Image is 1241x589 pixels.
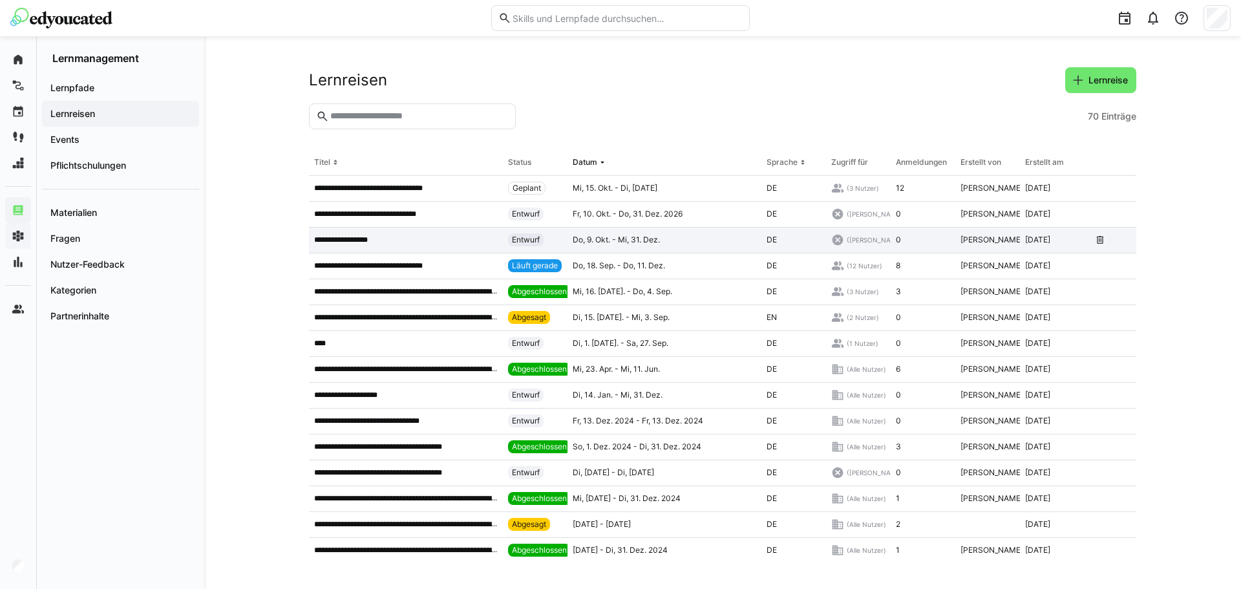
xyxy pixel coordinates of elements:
[847,365,886,374] span: (Alle Nutzer)
[573,235,660,245] span: Do, 9. Okt. - Mi, 31. Dez.
[573,467,654,478] span: Di, [DATE] - Di, [DATE]
[896,416,901,426] span: 0
[512,467,540,478] span: Entwurf
[960,209,1023,219] span: [PERSON_NAME]
[831,157,868,167] div: Zugriff für
[512,519,546,530] span: Abgesagt
[960,545,1023,555] span: [PERSON_NAME]
[309,70,387,90] h2: Lernreisen
[573,338,668,348] span: Di, 1. [DATE]. - Sa, 27. Sep.
[573,493,681,504] span: Mi, [DATE] - Di, 31. Dez. 2024
[1025,364,1050,374] span: [DATE]
[847,184,879,193] span: (3 Nutzer)
[512,235,540,245] span: Entwurf
[960,261,1023,271] span: [PERSON_NAME]
[847,416,886,425] span: (Alle Nutzer)
[847,287,879,296] span: (3 Nutzer)
[960,235,1023,245] span: [PERSON_NAME]
[767,442,777,452] span: DE
[767,183,777,193] span: DE
[1065,67,1136,93] button: Lernreise
[573,390,663,400] span: Di, 14. Jan. - Mi, 31. Dez.
[508,157,531,167] div: Status
[573,183,657,193] span: Mi, 15. Okt. - Di, [DATE]
[896,261,900,271] span: 8
[960,467,1023,478] span: [PERSON_NAME]
[960,364,1023,374] span: [PERSON_NAME]
[960,183,1023,193] span: [PERSON_NAME]
[1088,110,1099,123] span: 70
[896,286,901,297] span: 3
[960,338,1023,348] span: [PERSON_NAME]
[896,493,900,504] span: 1
[767,209,777,219] span: DE
[1025,286,1050,297] span: [DATE]
[1025,519,1050,530] span: [DATE]
[847,520,886,529] span: (Alle Nutzer)
[573,364,660,374] span: Mi, 23. Apr. - Mi, 11. Jun.
[1025,442,1050,452] span: [DATE]
[573,209,683,219] span: Fr, 10. Okt. - Do, 31. Dez. 2026
[960,390,1023,400] span: [PERSON_NAME]
[573,286,672,297] span: Mi, 16. [DATE]. - Do, 4. Sep.
[847,494,886,503] span: (Alle Nutzer)
[896,157,947,167] div: Anmeldungen
[896,209,901,219] span: 0
[896,467,901,478] span: 0
[1025,235,1050,245] span: [DATE]
[767,312,777,323] span: EN
[767,338,777,348] span: DE
[896,364,900,374] span: 6
[1025,209,1050,219] span: [DATE]
[1025,183,1050,193] span: [DATE]
[960,442,1023,452] span: [PERSON_NAME]
[1025,416,1050,426] span: [DATE]
[512,286,567,297] span: Abgeschlossen
[767,416,777,426] span: DE
[1025,390,1050,400] span: [DATE]
[512,390,540,400] span: Entwurf
[767,545,777,555] span: DE
[1025,338,1050,348] span: [DATE]
[573,312,670,323] span: Di, 15. [DATE]. - Mi, 3. Sep.
[512,261,558,271] span: Läuft gerade
[896,442,901,452] span: 3
[573,519,631,530] span: [DATE] - [DATE]
[896,338,901,348] span: 0
[767,519,777,530] span: DE
[847,261,882,270] span: (12 Nutzer)
[1025,312,1050,323] span: [DATE]
[896,545,900,555] span: 1
[960,286,1023,297] span: [PERSON_NAME]
[960,157,1001,167] div: Erstellt von
[512,416,540,426] span: Entwurf
[896,390,901,400] span: 0
[511,12,743,24] input: Skills und Lernpfade durchsuchen…
[512,545,567,555] span: Abgeschlossen
[573,545,668,555] span: [DATE] - Di, 31. Dez. 2024
[1101,110,1136,123] span: Einträge
[960,312,1023,323] span: [PERSON_NAME]
[573,157,597,167] div: Datum
[512,442,567,452] span: Abgeschlossen
[512,364,567,374] span: Abgeschlossen
[767,467,777,478] span: DE
[1025,157,1064,167] div: Erstellt am
[573,261,665,271] span: Do, 18. Sep. - Do, 11. Dez.
[767,493,777,504] span: DE
[1025,545,1050,555] span: [DATE]
[767,286,777,297] span: DE
[896,519,900,530] span: 2
[847,339,878,348] span: (1 Nutzer)
[767,390,777,400] span: DE
[767,157,798,167] div: Sprache
[573,442,701,452] span: So, 1. Dez. 2024 - Di, 31. Dez. 2024
[1087,74,1130,87] span: Lernreise
[896,235,901,245] span: 0
[847,235,906,244] span: ([PERSON_NAME])
[847,313,879,322] span: (2 Nutzer)
[1025,261,1050,271] span: [DATE]
[767,235,777,245] span: DE
[847,468,906,477] span: ([PERSON_NAME])
[896,312,901,323] span: 0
